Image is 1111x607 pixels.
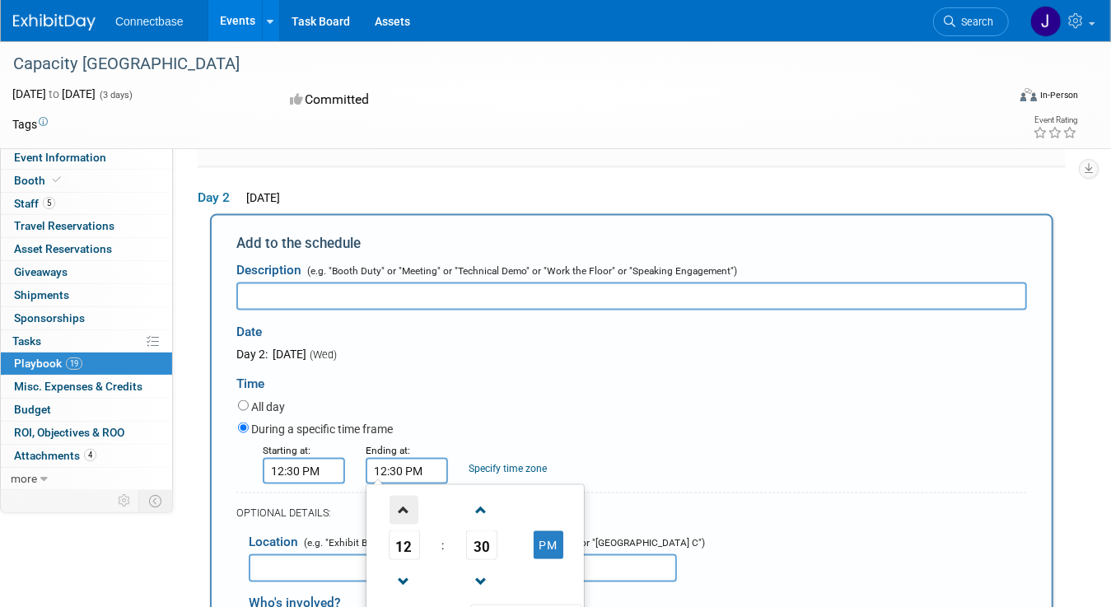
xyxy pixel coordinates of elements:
[236,348,268,361] span: Day 2:
[66,357,82,370] span: 19
[921,86,1078,110] div: Event Format
[1030,6,1062,37] img: John Giblin
[1,170,172,192] a: Booth
[13,14,96,30] img: ExhibitDay
[1,353,172,375] a: Playbook19
[14,311,85,325] span: Sponsorships
[14,288,69,301] span: Shipments
[366,458,448,484] input: End Time
[9,7,754,23] body: Rich Text Area. Press ALT-0 for help.
[955,16,993,28] span: Search
[84,449,96,461] span: 4
[1,422,172,444] a: ROI, Objectives & ROO
[251,399,285,415] label: All day
[389,488,420,530] a: Increment Hour
[14,265,68,278] span: Giveaways
[14,219,114,232] span: Travel Reservations
[98,90,133,100] span: (3 days)
[139,490,173,511] td: Toggle Event Tabs
[309,348,337,361] span: (Wed)
[241,191,280,204] span: [DATE]
[236,311,552,346] div: Date
[389,560,420,602] a: Decrement Hour
[285,86,623,114] div: Committed
[46,87,62,100] span: to
[14,357,82,370] span: Playbook
[438,530,447,560] td: :
[469,463,547,474] a: Specify time zone
[12,87,96,100] span: [DATE] [DATE]
[14,174,64,187] span: Booth
[1,376,172,398] a: Misc. Expenses & Credits
[1,238,172,260] a: Asset Reservations
[14,426,124,439] span: ROI, Objectives & ROO
[14,242,112,255] span: Asset Reservations
[53,175,61,184] i: Booth reservation complete
[1,445,172,467] a: Attachments4
[12,116,48,133] td: Tags
[366,445,410,456] small: Ending at:
[1,193,172,215] a: Staff5
[1039,89,1078,101] div: In-Person
[389,530,420,560] span: Pick Hour
[14,197,55,210] span: Staff
[43,197,55,209] span: 5
[249,535,298,549] span: Location
[466,530,497,560] span: Pick Minute
[534,531,563,559] button: PM
[466,488,497,530] a: Increment Minute
[1,261,172,283] a: Giveaways
[1,468,172,490] a: more
[115,15,184,28] span: Connectbase
[14,403,51,416] span: Budget
[236,263,301,278] span: Description
[12,334,41,348] span: Tasks
[1,399,172,421] a: Budget
[198,189,239,207] span: Day 2
[7,49,987,79] div: Capacity [GEOGRAPHIC_DATA]
[466,560,497,602] a: Decrement Minute
[14,151,106,164] span: Event Information
[270,348,306,361] span: [DATE]
[236,362,1027,397] div: Time
[263,458,345,484] input: Start Time
[251,421,393,437] label: During a specific time frame
[1020,88,1037,101] img: Format-Inperson.png
[236,506,1027,521] div: OPTIONAL DETAILS:
[110,490,139,511] td: Personalize Event Tab Strip
[1,284,172,306] a: Shipments
[1033,116,1077,124] div: Event Rating
[14,449,96,462] span: Attachments
[1,147,172,169] a: Event Information
[301,537,705,549] span: (e.g. "Exhibit Booth" or "Meeting Room 123A" or "Exhibit Hall B" or "[GEOGRAPHIC_DATA] C")
[1,307,172,329] a: Sponsorships
[304,265,737,277] span: (e.g. "Booth Duty" or "Meeting" or "Technical Demo" or "Work the Floor" or "Speaking Engagement")
[263,445,310,456] small: Starting at:
[1,215,172,237] a: Travel Reservations
[933,7,1009,36] a: Search
[1,330,172,353] a: Tasks
[236,233,1027,253] div: Add to the schedule
[14,380,142,393] span: Misc. Expenses & Credits
[11,472,37,485] span: more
